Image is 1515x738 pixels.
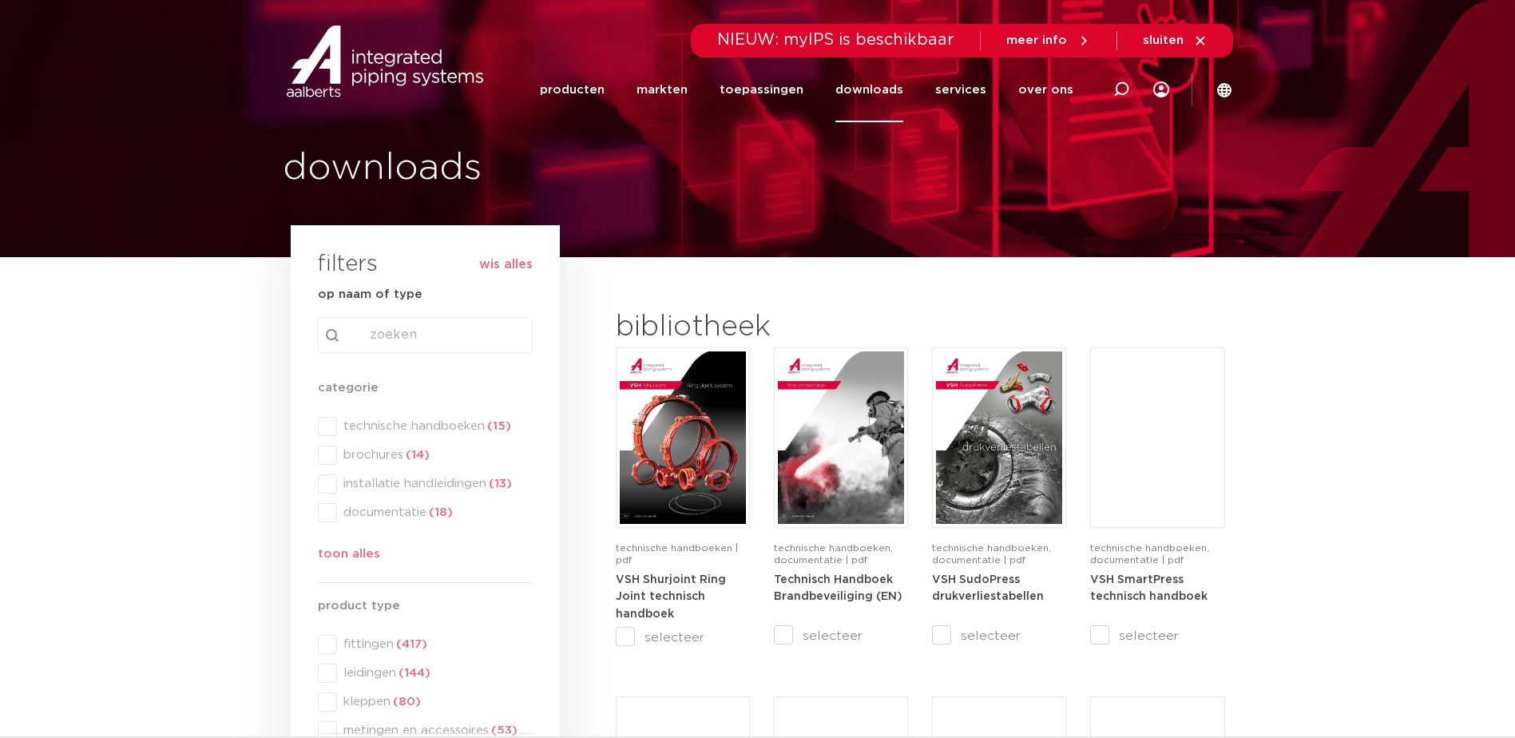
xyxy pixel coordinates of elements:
[1143,34,1184,46] span: sluiten
[616,543,738,565] span: technische handboeken | pdf
[1143,34,1208,48] a: sluiten
[1090,543,1209,565] span: technische handboeken, documentatie | pdf
[835,58,903,122] a: downloads
[1018,58,1073,122] a: over ons
[717,32,954,48] span: NIEUW: myIPS is beschikbaar
[932,573,1044,603] a: VSH SudoPress drukverliestabellen
[318,246,378,284] h3: filters
[778,351,904,524] img: FireProtection_A4TM_5007915_2025_2.0_EN-1-pdf.jpg
[540,58,605,122] a: producten
[1094,351,1220,524] img: VSH-SmartPress_A4TM_5009301_2023_2.0-EN-pdf.jpg
[774,626,908,645] label: selecteer
[616,308,900,347] h2: bibliotheek
[1006,34,1067,46] span: meer info
[1090,626,1224,645] label: selecteer
[283,143,750,194] h1: downloads
[720,58,803,122] a: toepassingen
[540,58,1073,122] nav: Menu
[1006,34,1091,48] a: meer info
[936,351,1062,524] img: VSH-SudoPress_A4PLT_5007706_2024-2.0_NL-pdf.jpg
[620,351,746,524] img: VSH-Shurjoint-RJ_A4TM_5011380_2025_1.1_EN-pdf.jpg
[1090,573,1208,603] a: VSH SmartPress technisch handboek
[1153,58,1169,122] div: my IPS
[616,628,750,647] label: selecteer
[932,626,1066,645] label: selecteer
[774,573,902,603] a: Technisch Handboek Brandbeveiliging (EN)
[318,288,422,300] strong: op naam of type
[774,543,893,565] span: technische handboeken, documentatie | pdf
[935,58,986,122] a: services
[616,573,726,620] a: VSH Shurjoint Ring Joint technisch handboek
[637,58,688,122] a: markten
[932,543,1051,565] span: technische handboeken, documentatie | pdf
